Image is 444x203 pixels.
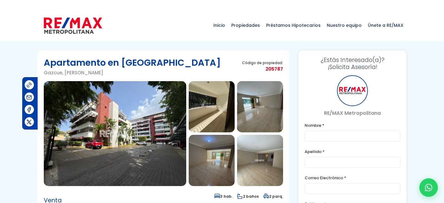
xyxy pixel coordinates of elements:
[263,10,324,41] a: Préstamos Hipotecarios
[263,16,324,35] span: Préstamos Hipotecarios
[210,16,228,35] span: Inicio
[189,81,235,132] img: Apartamento en Gazcue
[44,69,221,77] p: Gazcue, [PERSON_NAME]
[242,65,283,73] span: 205787
[263,194,283,199] span: 2 parq.
[237,194,259,199] span: 2 baños
[189,135,235,186] img: Apartamento en Gazcue
[26,94,32,101] img: Compartir
[228,10,263,41] a: Propiedades
[44,10,102,41] a: RE/MAX Metropolitana
[365,16,406,35] span: Únete a RE/MAX
[242,60,283,65] span: Código de propiedad:
[44,16,102,35] img: remax-metropolitana-logo
[305,148,400,155] label: Apellido *
[305,109,400,117] p: RE/MAX Metropolitana
[44,56,221,69] h1: Apartamento en [GEOGRAPHIC_DATA]
[214,194,232,199] span: 3 hab.
[337,75,368,106] div: RE/MAX Metropolitana
[305,56,400,71] h3: ¡Solicita Asesoría!
[237,135,283,186] img: Apartamento en Gazcue
[26,119,32,125] img: Compartir
[210,10,228,41] a: Inicio
[305,174,400,182] label: Correo Electrónico *
[305,56,400,64] span: ¿Estás Interesado(a)?
[228,16,263,35] span: Propiedades
[324,10,365,41] a: Nuestro equipo
[26,82,32,88] img: Compartir
[305,122,400,129] label: Nombre *
[237,81,283,132] img: Apartamento en Gazcue
[365,10,406,41] a: Únete a RE/MAX
[26,106,32,113] img: Compartir
[324,16,365,35] span: Nuestro equipo
[44,81,186,186] img: Apartamento en Gazcue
